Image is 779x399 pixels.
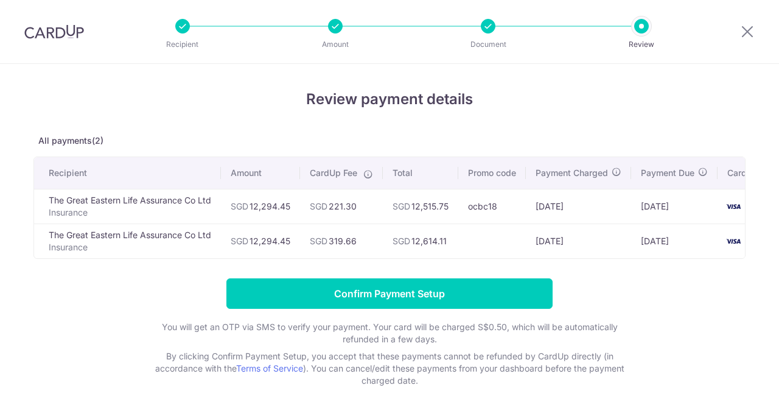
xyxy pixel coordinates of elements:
[310,167,357,179] span: CardUp Fee
[231,236,248,246] span: SGD
[596,38,686,51] p: Review
[49,241,211,253] p: Insurance
[631,224,718,258] td: [DATE]
[458,157,526,189] th: Promo code
[300,224,383,258] td: 319.66
[641,167,694,179] span: Payment Due
[34,189,221,224] td: The Great Eastern Life Assurance Co Ltd
[236,363,303,373] a: Terms of Service
[526,189,631,224] td: [DATE]
[310,236,327,246] span: SGD
[383,189,458,224] td: 12,515.75
[536,167,608,179] span: Payment Charged
[290,38,380,51] p: Amount
[310,201,327,211] span: SGD
[443,38,533,51] p: Document
[458,189,526,224] td: ocbc18
[231,201,248,211] span: SGD
[221,189,300,224] td: 12,294.45
[146,321,633,345] p: You will get an OTP via SMS to verify your payment. Your card will be charged S$0.50, which will ...
[526,224,631,258] td: [DATE]
[721,234,746,249] img: <span class="translation_missing" title="translation missing: en.account_steps.new_confirm_form.b...
[33,88,746,110] h4: Review payment details
[49,207,211,219] p: Insurance
[393,236,410,246] span: SGD
[221,224,300,258] td: 12,294.45
[146,350,633,387] p: By clicking Confirm Payment Setup, you accept that these payments cannot be refunded by CardUp di...
[33,135,746,147] p: All payments(2)
[226,278,553,309] input: Confirm Payment Setup
[138,38,228,51] p: Recipient
[383,224,458,258] td: 12,614.11
[631,189,718,224] td: [DATE]
[393,201,410,211] span: SGD
[221,157,300,189] th: Amount
[34,224,221,258] td: The Great Eastern Life Assurance Co Ltd
[24,24,84,39] img: CardUp
[300,189,383,224] td: 221.30
[383,157,458,189] th: Total
[701,362,767,393] iframe: Opens a widget where you can find more information
[721,199,746,214] img: <span class="translation_missing" title="translation missing: en.account_steps.new_confirm_form.b...
[34,157,221,189] th: Recipient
